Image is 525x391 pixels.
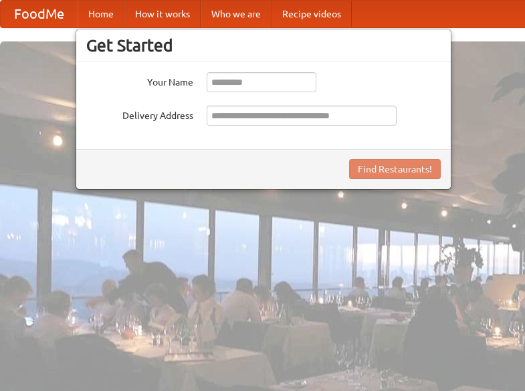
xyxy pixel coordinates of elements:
[1,1,78,27] a: FoodMe
[86,35,441,55] h3: Get Started
[349,159,441,179] button: Find Restaurants!
[86,106,193,122] label: Delivery Address
[201,1,272,27] a: Who we are
[78,1,124,27] a: Home
[124,1,201,27] a: How it works
[272,1,352,27] a: Recipe videos
[86,72,193,89] label: Your Name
